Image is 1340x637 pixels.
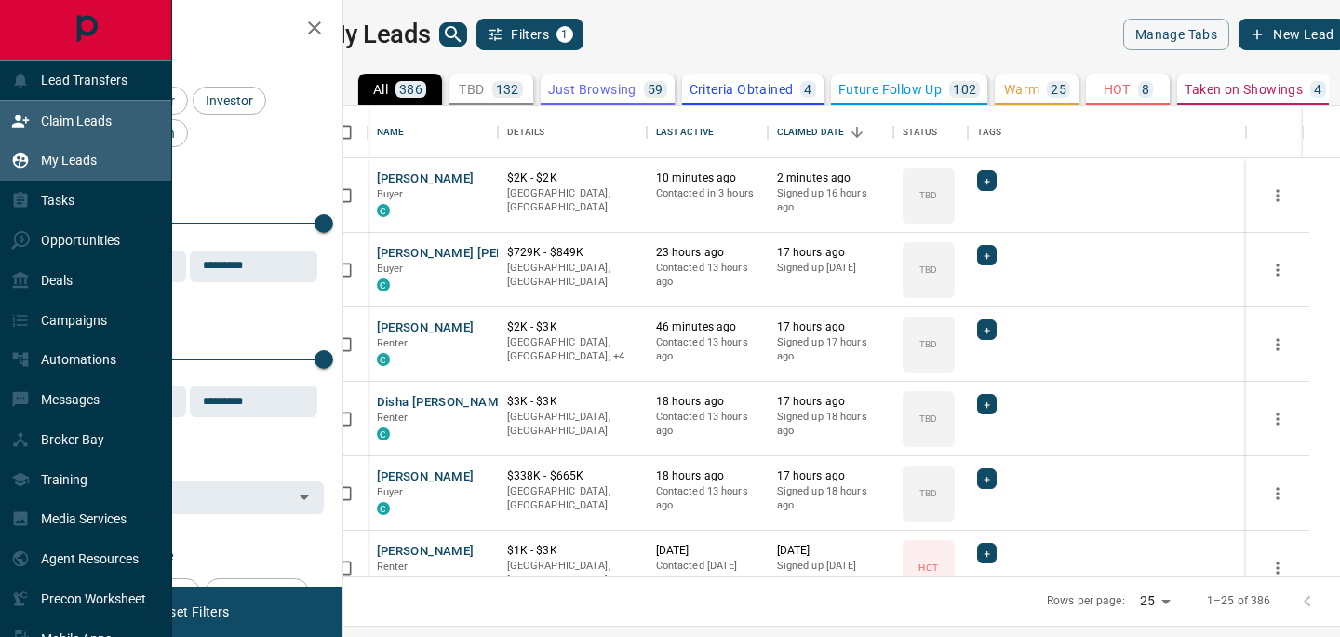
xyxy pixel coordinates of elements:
p: Vaughan [507,559,637,588]
button: Open [291,484,317,510]
p: $2K - $3K [507,319,637,335]
p: Future Follow Up [838,83,942,96]
button: more [1264,256,1292,284]
div: Name [368,106,498,158]
p: 46 minutes ago [656,319,758,335]
h2: Filters [60,19,324,41]
div: 25 [1132,588,1177,615]
span: + [984,246,990,264]
p: 4 [1314,83,1321,96]
p: 102 [953,83,976,96]
p: TBD [919,263,937,277]
button: Disha [PERSON_NAME] [377,394,510,412]
div: condos.ca [377,204,390,217]
button: [PERSON_NAME] [PERSON_NAME] [377,245,575,263]
div: condos.ca [377,353,390,366]
p: Contacted [DATE] [656,559,758,574]
span: Renter [377,561,409,573]
p: Contacted 13 hours ago [656,484,758,513]
p: All [373,83,388,96]
span: Return to Site [211,585,302,600]
p: TBD [919,486,937,500]
p: $2K - $2K [507,170,637,186]
div: Investor [193,87,266,115]
p: Signed up 16 hours ago [777,186,884,215]
p: 59 [648,83,663,96]
p: Signed up 18 hours ago [777,484,884,513]
p: TBD [919,412,937,426]
button: more [1264,554,1292,582]
div: Tags [968,106,1247,158]
div: Return to Site [205,578,309,606]
span: + [984,469,990,488]
span: Buyer [377,263,404,275]
p: [GEOGRAPHIC_DATA], [GEOGRAPHIC_DATA] [507,261,637,290]
div: Details [498,106,647,158]
p: 2 minutes ago [777,170,884,186]
p: Contacted 13 hours ago [656,410,758,439]
p: Taken on Showings [1185,83,1303,96]
p: Signed up [DATE] [777,559,884,574]
span: Renter [377,412,409,424]
p: 23 hours ago [656,245,758,261]
div: + [977,170,997,191]
button: [PERSON_NAME] [377,468,475,486]
p: 25 [1051,83,1066,96]
div: condos.ca [377,278,390,291]
button: Filters1 [476,19,583,50]
p: 10 minutes ago [656,170,758,186]
p: 4 [804,83,811,96]
div: + [977,394,997,414]
div: Claimed Date [768,106,893,158]
span: + [984,395,990,413]
button: more [1264,331,1292,359]
p: TBD [919,188,937,202]
div: Details [507,106,545,158]
p: HOT [918,561,937,575]
button: [PERSON_NAME] [377,319,475,337]
p: Contacted in 3 hours [656,186,758,201]
p: [GEOGRAPHIC_DATA], [GEOGRAPHIC_DATA] [507,410,637,439]
p: [DATE] [656,543,758,559]
p: 17 hours ago [777,468,884,484]
p: Signed up 17 hours ago [777,335,884,364]
button: Reset Filters [141,596,241,628]
span: Buyer [377,188,404,200]
p: Signed up 18 hours ago [777,410,884,439]
h1: My Leads [324,20,431,49]
p: Contacted 13 hours ago [656,335,758,364]
p: 8 [1142,83,1149,96]
span: + [984,544,990,562]
button: [PERSON_NAME] [377,170,475,188]
p: Signed up [DATE] [777,261,884,276]
div: Claimed Date [777,106,845,158]
div: condos.ca [377,502,390,515]
p: 1–25 of 386 [1207,593,1270,609]
p: $3K - $3K [507,394,637,410]
div: + [977,543,997,563]
button: more [1264,182,1292,210]
p: 18 hours ago [656,468,758,484]
p: $338K - $665K [507,468,637,484]
p: Contacted 13 hours ago [656,261,758,290]
button: Manage Tabs [1123,19,1229,50]
p: 132 [496,83,519,96]
div: Status [903,106,938,158]
span: Renter [377,337,409,349]
button: [PERSON_NAME] [377,543,475,561]
p: TBD [459,83,484,96]
div: + [977,319,997,340]
p: [GEOGRAPHIC_DATA], [GEOGRAPHIC_DATA] [507,186,637,215]
p: Etobicoke, North York, West End, Toronto [507,335,637,364]
div: Tags [977,106,1002,158]
span: Buyer [377,486,404,498]
p: $1K - $3K [507,543,637,559]
p: [DATE] [777,543,884,559]
p: Just Browsing [548,83,636,96]
p: HOT [1104,83,1131,96]
p: Criteria Obtained [690,83,794,96]
p: 17 hours ago [777,319,884,335]
span: + [984,320,990,339]
div: + [977,468,997,489]
span: Investor [199,93,260,108]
